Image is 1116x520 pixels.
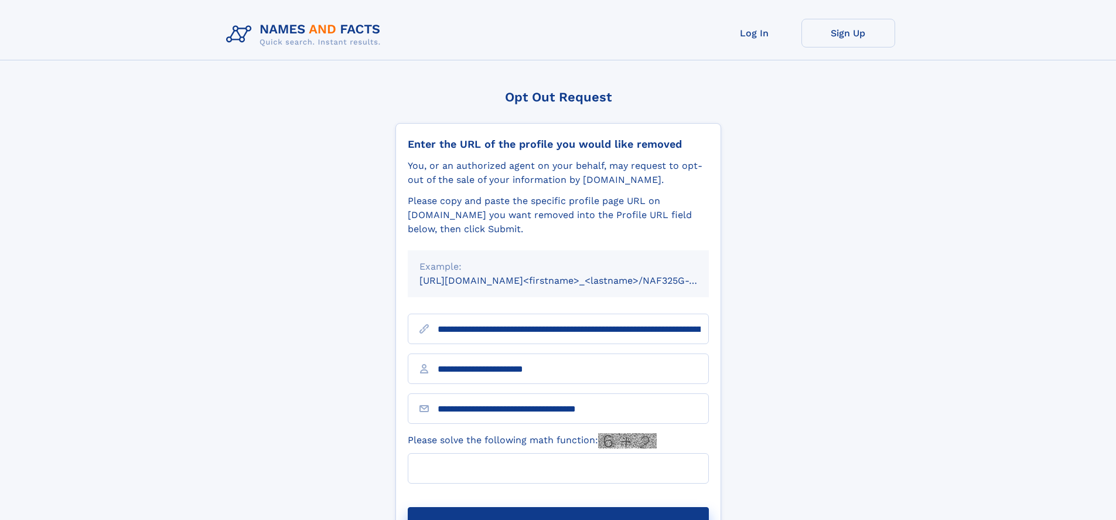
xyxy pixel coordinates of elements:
div: Example: [419,260,697,274]
div: You, or an authorized agent on your behalf, may request to opt-out of the sale of your informatio... [408,159,709,187]
img: Logo Names and Facts [221,19,390,50]
a: Sign Up [801,19,895,47]
a: Log In [708,19,801,47]
label: Please solve the following math function: [408,433,657,448]
div: Enter the URL of the profile you would like removed [408,138,709,151]
div: Please copy and paste the specific profile page URL on [DOMAIN_NAME] you want removed into the Pr... [408,194,709,236]
div: Opt Out Request [395,90,721,104]
small: [URL][DOMAIN_NAME]<firstname>_<lastname>/NAF325G-xxxxxxxx [419,275,731,286]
